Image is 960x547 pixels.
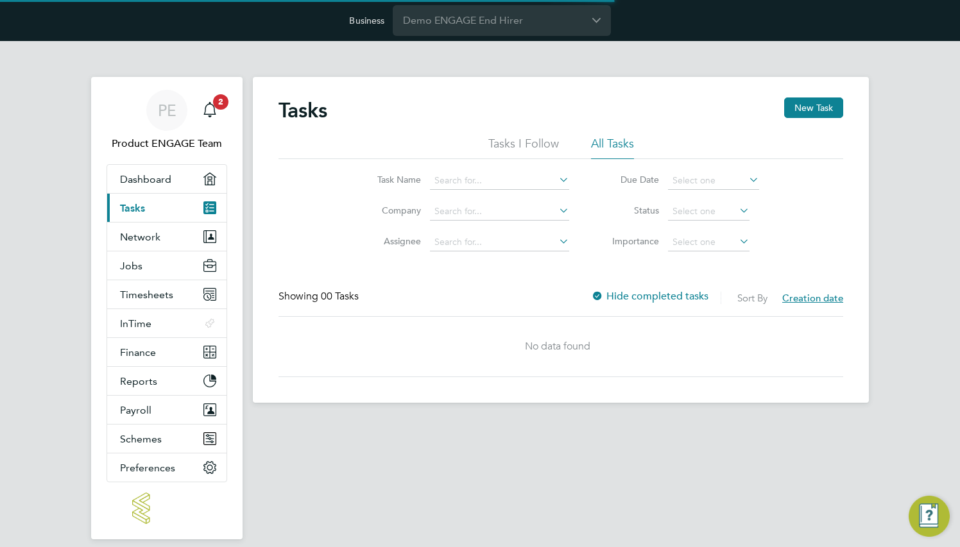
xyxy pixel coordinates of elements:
[107,367,227,395] button: Reports
[107,194,227,222] a: Tasks
[107,492,227,524] a: Go to home page
[363,174,421,185] label: Task Name
[91,77,243,539] nav: Main navigation
[737,292,767,304] label: Sort By
[107,90,227,151] a: PEProduct ENGAGE Team
[488,136,559,159] li: Tasks I Follow
[120,289,173,301] span: Timesheets
[321,290,359,303] span: 00 Tasks
[213,94,228,110] span: 2
[782,292,843,304] span: Creation date
[158,102,176,119] span: PE
[668,203,750,221] input: Select one
[363,235,421,247] label: Assignee
[132,492,202,524] img: engage-logo-retina.png
[279,97,327,123] h2: Tasks
[668,172,759,190] input: Select one
[120,202,145,214] span: Tasks
[120,173,171,185] span: Dashboard
[591,290,708,303] label: Hide completed tasks
[909,496,950,537] button: Engage Resource Center
[197,90,223,131] a: 2
[107,453,227,482] button: Preferences
[107,136,227,151] span: Product ENGAGE Team
[363,205,421,216] label: Company
[430,203,569,221] input: Search for...
[107,309,227,337] button: InTime
[120,346,156,358] span: Finance
[107,223,227,251] button: Network
[601,205,659,216] label: Status
[430,233,569,251] input: Search for...
[430,172,569,190] input: Search for...
[120,433,162,445] span: Schemes
[784,97,843,118] button: New Task
[107,425,227,453] button: Schemes
[107,396,227,424] button: Payroll
[349,15,384,26] label: Business
[120,260,142,272] span: Jobs
[120,317,151,330] span: InTime
[120,404,151,416] span: Payroll
[120,231,160,243] span: Network
[107,280,227,308] button: Timesheets
[120,462,175,474] span: Preferences
[279,340,837,353] div: No data found
[279,290,361,303] div: Showing
[107,165,227,193] a: Dashboard
[591,136,634,159] li: All Tasks
[107,251,227,280] button: Jobs
[601,235,659,247] label: Importance
[120,375,157,387] span: Reports
[668,233,750,251] input: Select one
[601,174,659,185] label: Due Date
[107,338,227,366] button: Finance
